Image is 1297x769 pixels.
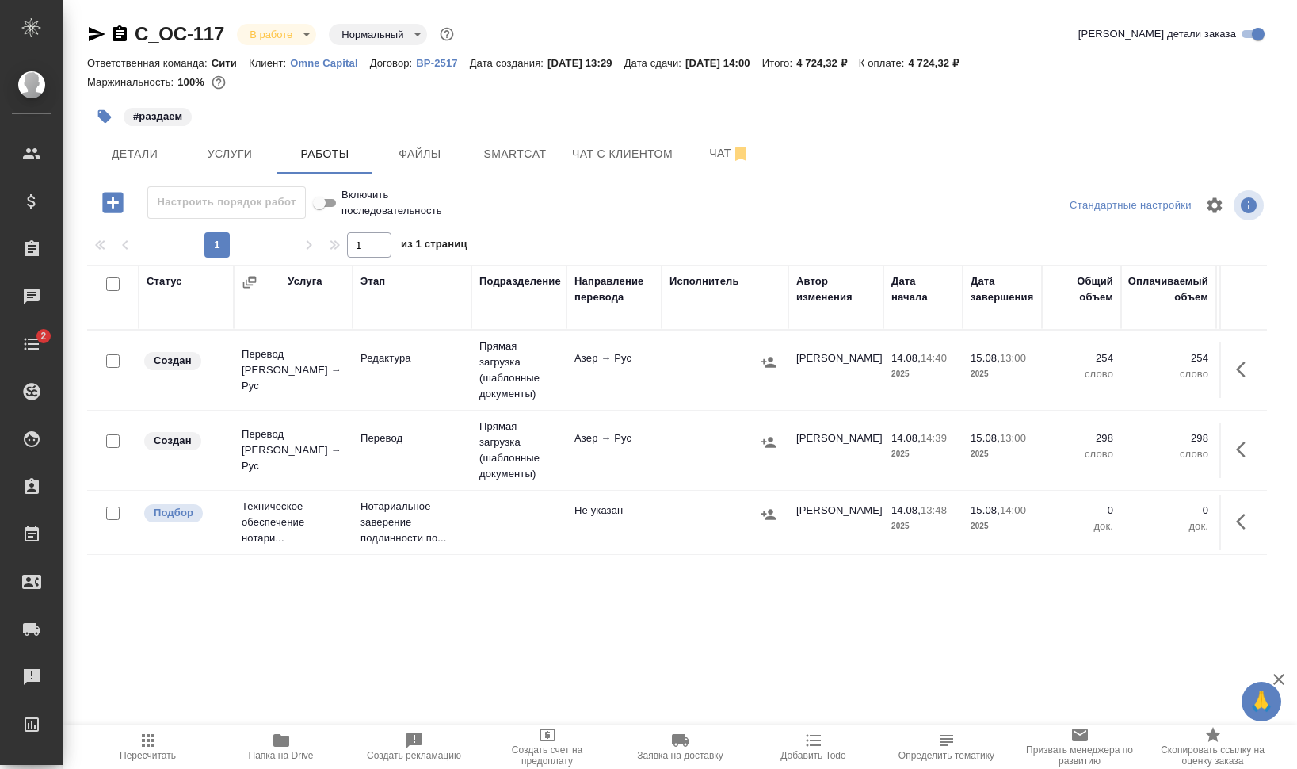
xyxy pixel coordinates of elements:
p: Создан [154,353,192,369]
p: 14.08, [891,432,921,444]
button: Назначить [757,430,780,454]
p: 13:00 [1000,432,1026,444]
button: Добавить работу [91,186,135,219]
p: 13:48 [921,504,947,516]
p: 15.08, [971,432,1000,444]
button: Скопировать ссылку на оценку заказа [1146,725,1280,769]
button: Здесь прячутся важные кнопки [1226,430,1265,469]
button: Создать рекламацию [348,725,481,769]
p: док. [1129,518,1208,534]
p: Сити [212,57,249,69]
button: Нормальный [337,28,408,41]
p: 4 724,32 ₽ [909,57,971,69]
button: Добавить тэг [87,99,122,134]
span: Smartcat [477,144,553,164]
p: Нотариальное заверение подлинности по... [360,499,463,546]
span: 🙏 [1248,685,1275,718]
p: 14.08, [891,504,921,516]
button: В работе [245,28,297,41]
p: 2025 [971,446,1034,462]
p: 14.08, [891,352,921,364]
p: 15.08, [971,504,1000,516]
a: Omne Capital [290,55,369,69]
div: Дата начала [891,274,955,305]
span: 2 [31,328,55,344]
p: 2025 [891,366,955,382]
span: Файлы [382,144,458,164]
p: 15.08, [971,352,1000,364]
td: Азер → Рус [566,423,662,478]
p: 13:00 [1000,352,1026,364]
p: Клиент: [249,57,290,69]
span: из 1 страниц [401,235,467,258]
p: 0 [1050,503,1113,518]
button: Добавить Todo [747,725,880,769]
button: 0.00 RUB; [208,72,229,93]
p: Редактура [360,350,463,366]
p: Договор: [370,57,417,69]
p: Дата создания: [470,57,547,69]
button: Создать счет на предоплату [481,725,614,769]
p: 0 [1129,503,1208,518]
span: Услуги [192,144,268,164]
p: 14:40 [921,352,947,364]
button: Определить тематику [880,725,1013,769]
div: Автор изменения [796,274,875,305]
span: [PERSON_NAME] детали заказа [1078,26,1236,42]
span: Чат с клиентом [572,144,673,164]
div: Заказ еще не согласован с клиентом, искать исполнителей рано [143,430,226,452]
button: 🙏 [1242,682,1281,721]
td: Прямая загрузка (шаблонные документы) [471,411,566,490]
td: Прямая загрузка (шаблонные документы) [471,331,566,410]
a: C_OC-117 [135,23,224,44]
p: 2025 [971,366,1034,382]
p: 2025 [891,446,955,462]
p: 2025 [971,518,1034,534]
p: 298 [1129,430,1208,446]
p: ВР-2517 [416,57,469,69]
p: слово [1129,446,1208,462]
button: Здесь прячутся важные кнопки [1226,350,1265,388]
p: 2025 [891,518,955,534]
span: Детали [97,144,173,164]
p: слово [1129,366,1208,382]
button: Папка на Drive [215,725,348,769]
p: Дата сдачи: [624,57,685,69]
button: Пересчитать [82,725,215,769]
svg: Отписаться [731,144,750,163]
div: Общий объем [1050,274,1113,305]
div: Статус [147,274,182,289]
span: Включить последовательность [341,187,467,219]
p: слово [1050,446,1113,462]
span: Создать рекламацию [367,750,461,761]
p: 298 [1050,430,1113,446]
span: Призвать менеджера по развитию [1023,744,1137,767]
span: Посмотреть информацию [1234,190,1267,220]
span: Чат [692,143,768,163]
p: Omne Capital [290,57,369,69]
div: Исполнитель [669,274,739,289]
p: Перевод [360,430,463,446]
div: Заказ еще не согласован с клиентом, искать исполнителей рано [143,350,226,372]
a: ВР-2517 [416,55,469,69]
button: Призвать менеджера по развитию [1013,725,1146,769]
p: К оплате: [859,57,909,69]
span: Папка на Drive [249,750,314,761]
span: Заявка на доставку [637,750,723,761]
td: [PERSON_NAME] [788,342,883,398]
td: Азер → Рус [566,342,662,398]
div: В работе [237,24,316,45]
p: 254 [1129,350,1208,366]
td: Не указан [566,495,662,550]
div: Услуга [288,274,322,289]
div: Можно подбирать исполнителей [143,503,226,524]
button: Скопировать ссылку для ЯМессенджера [87,25,106,44]
button: Здесь прячутся важные кнопки [1226,503,1265,541]
td: Техническое обеспечение нотари... [234,491,353,554]
p: 4 724,32 ₽ [796,57,859,69]
div: Направление перевода [574,274,654,305]
div: Дата завершения [971,274,1034,305]
p: 254 [1050,350,1113,366]
p: [DATE] 14:00 [685,57,762,69]
p: #раздаем [133,109,182,124]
